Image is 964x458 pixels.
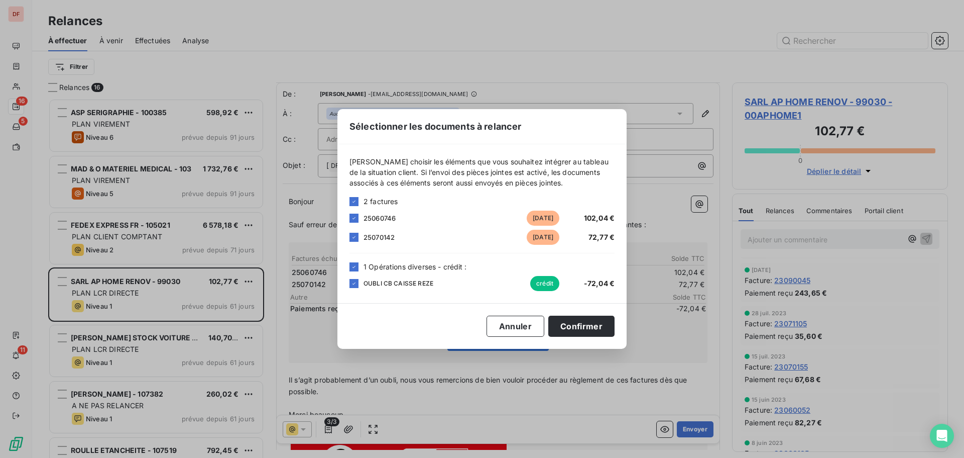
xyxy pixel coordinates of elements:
div: Open Intercom Messenger [930,424,954,448]
button: Confirmer [548,316,615,337]
span: 102,04 € [584,214,615,222]
span: 2 factures [364,196,398,207]
span: crédit [530,276,559,291]
span: 72,77 € [588,233,615,241]
span: [PERSON_NAME] choisir les éléments que vous souhaitez intégrer au tableau de la situation client.... [349,156,615,188]
span: -72,04 € [584,279,615,288]
span: [DATE] [527,211,559,226]
button: Annuler [487,316,544,337]
span: 1 Opérations diverses - crédit : [364,261,466,272]
span: OUBLI CB CAISSE REZE [364,279,433,288]
span: 25060746 [364,214,396,222]
span: Sélectionner les documents à relancer [349,120,522,133]
span: [DATE] [527,230,559,245]
span: 25070142 [364,233,395,241]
